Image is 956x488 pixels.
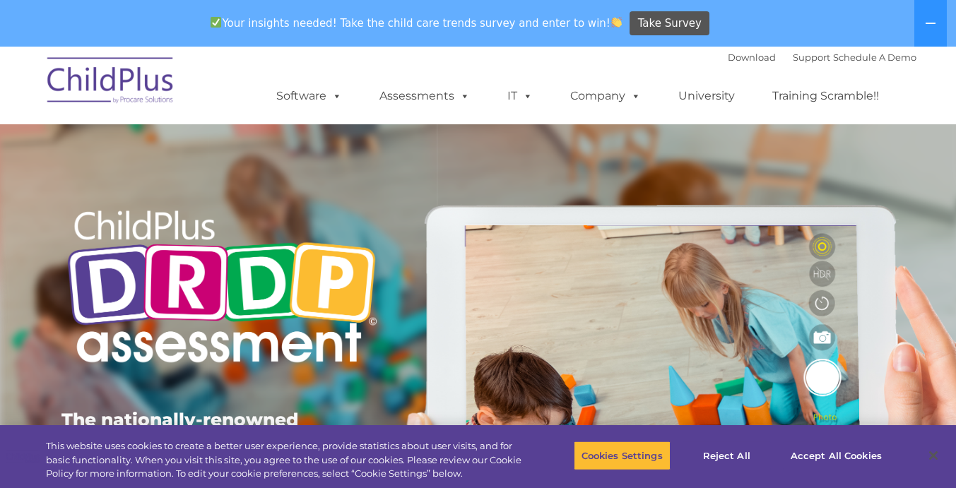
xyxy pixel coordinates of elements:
[728,52,776,63] a: Download
[40,47,182,118] img: ChildPlus by Procare Solutions
[574,441,671,470] button: Cookies Settings
[683,441,771,470] button: Reject All
[638,11,702,36] span: Take Survey
[205,9,628,37] span: Your insights needed! Take the child care trends survey and enter to win!
[46,439,526,481] div: This website uses cookies to create a better user experience, provide statistics about user visit...
[61,191,382,386] img: Copyright - DRDP Logo Light
[117,424,128,441] sup: ©
[630,11,709,36] a: Take Survey
[793,52,830,63] a: Support
[61,409,357,465] span: The nationally-renowned DRDP child assessment is now available in ChildPlus.
[493,82,547,110] a: IT
[833,52,916,63] a: Schedule A Demo
[918,440,949,471] button: Close
[783,441,890,470] button: Accept All Cookies
[211,17,221,28] img: ✅
[758,82,893,110] a: Training Scramble!!
[664,82,749,110] a: University
[728,52,916,63] font: |
[556,82,655,110] a: Company
[611,17,622,28] img: 👏
[365,82,484,110] a: Assessments
[262,82,356,110] a: Software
